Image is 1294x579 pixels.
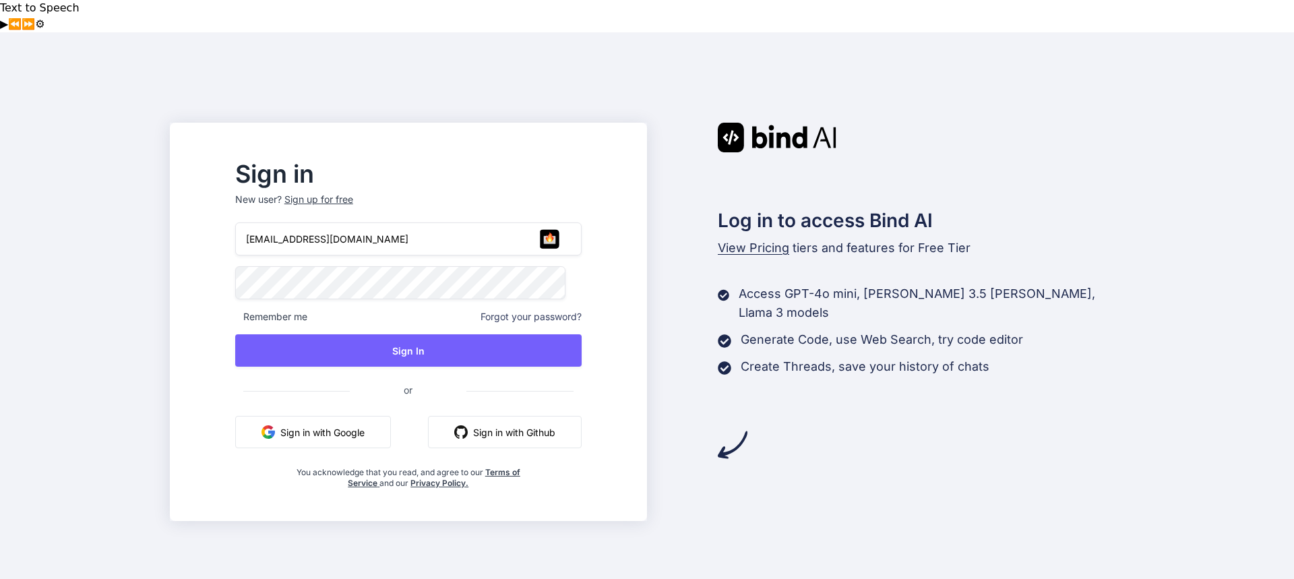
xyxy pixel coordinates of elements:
button: Sign In [235,334,582,367]
input: Login or Email [235,222,582,255]
button: Settings [35,16,44,32]
button: Forward [22,16,35,32]
span: Remember me [235,310,307,324]
span: Forgot your password? [481,310,582,324]
a: Terms of Service [348,467,520,488]
a: Privacy Policy. [410,478,468,488]
p: Generate Code, use Web Search, try code editor [741,330,1023,349]
div: You acknowledge that you read, and agree to our and our [292,459,524,489]
img: github [454,425,468,439]
p: Access GPT-4o mini, [PERSON_NAME] 3.5 [PERSON_NAME], Llama 3 models [739,284,1124,322]
div: Sign up for free [284,193,353,206]
p: Create Threads, save your history of chats [741,357,989,376]
span: View Pricing [718,241,789,255]
p: tiers and features for Free Tier [718,239,1125,257]
span: or [350,373,466,406]
h2: Sign in [235,163,582,185]
img: Bind AI logo [718,123,836,152]
button: Previous [8,16,22,32]
p: New user? [235,193,582,222]
img: google [261,425,275,439]
img: arrow [718,430,747,460]
button: Sign in with Github [428,416,582,448]
h2: Log in to access Bind AI [718,206,1125,235]
button: Sign in with Google [235,416,391,448]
